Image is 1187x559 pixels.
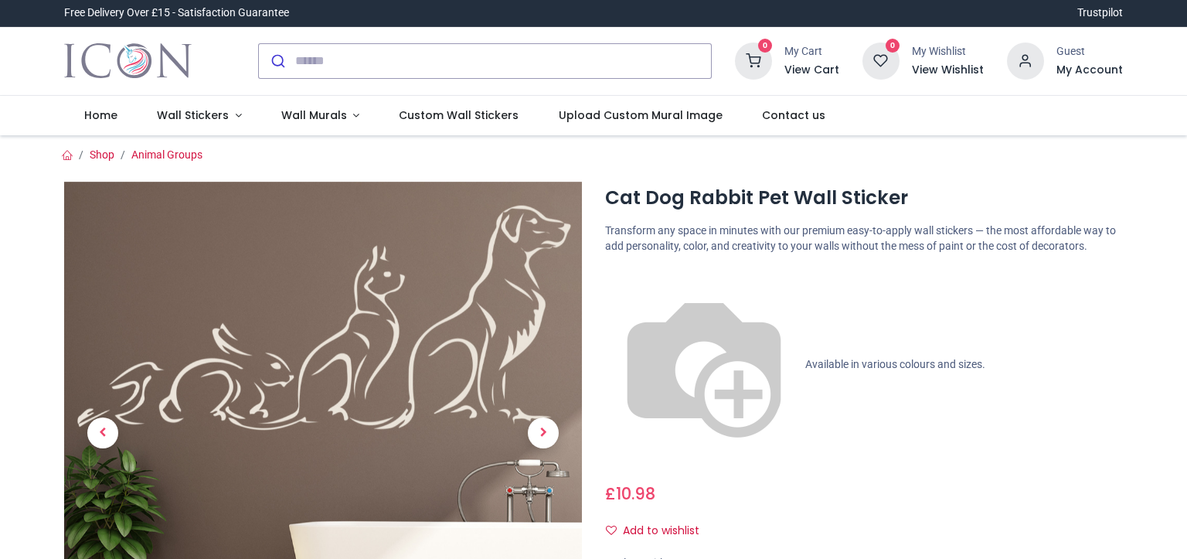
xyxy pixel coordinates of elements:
[261,96,379,136] a: Wall Murals
[735,53,772,66] a: 0
[805,358,985,370] span: Available in various colours and sizes.
[605,185,1123,211] h1: Cat Dog Rabbit Pet Wall Sticker
[1077,5,1123,21] a: Trustpilot
[281,107,347,123] span: Wall Murals
[64,39,192,83] a: Logo of Icon Wall Stickers
[605,482,655,505] span: £
[157,107,229,123] span: Wall Stickers
[616,482,655,505] span: 10.98
[64,39,192,83] img: Icon Wall Stickers
[762,107,825,123] span: Contact us
[1056,44,1123,60] div: Guest
[605,518,713,544] button: Add to wishlistAdd to wishlist
[559,107,723,123] span: Upload Custom Mural Image
[259,44,295,78] button: Submit
[137,96,261,136] a: Wall Stickers
[90,148,114,161] a: Shop
[605,223,1123,254] p: Transform any space in minutes with our premium easy-to-apply wall stickers — the most affordable...
[758,39,773,53] sup: 0
[131,148,202,161] a: Animal Groups
[784,44,839,60] div: My Cart
[912,63,984,78] a: View Wishlist
[862,53,900,66] a: 0
[528,418,559,448] span: Next
[784,63,839,78] a: View Cart
[84,107,117,123] span: Home
[399,107,519,123] span: Custom Wall Stickers
[912,44,984,60] div: My Wishlist
[606,525,617,536] i: Add to wishlist
[1056,63,1123,78] a: My Account
[605,266,803,464] img: color-wheel.png
[886,39,900,53] sup: 0
[64,5,289,21] div: Free Delivery Over £15 - Satisfaction Guarantee
[87,418,118,448] span: Previous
